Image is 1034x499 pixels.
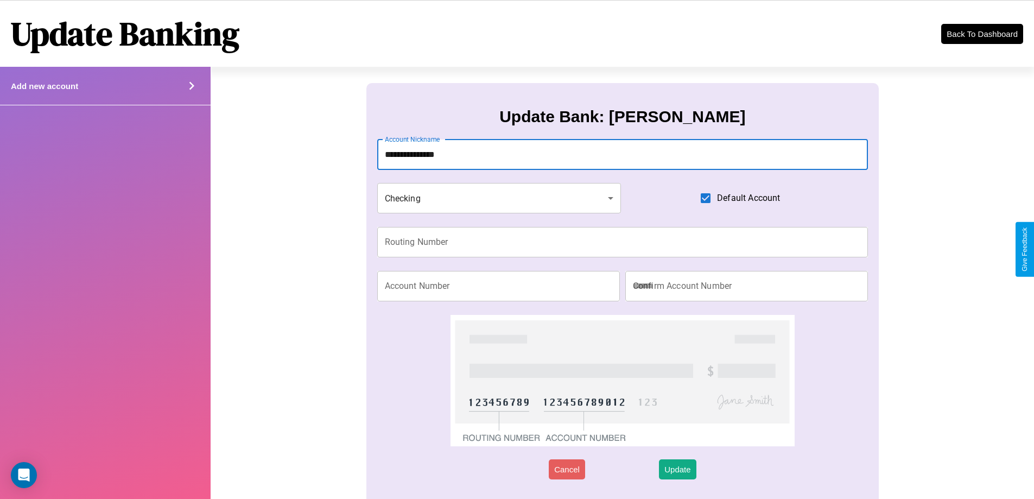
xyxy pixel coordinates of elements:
div: Give Feedback [1021,228,1029,271]
h3: Update Bank: [PERSON_NAME] [499,108,745,126]
label: Account Nickname [385,135,440,144]
h1: Update Banking [11,11,239,56]
button: Update [659,459,696,479]
h4: Add new account [11,81,78,91]
span: Default Account [717,192,780,205]
div: Checking [377,183,621,213]
button: Back To Dashboard [941,24,1023,44]
div: Open Intercom Messenger [11,462,37,488]
button: Cancel [549,459,585,479]
img: check [451,315,794,446]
